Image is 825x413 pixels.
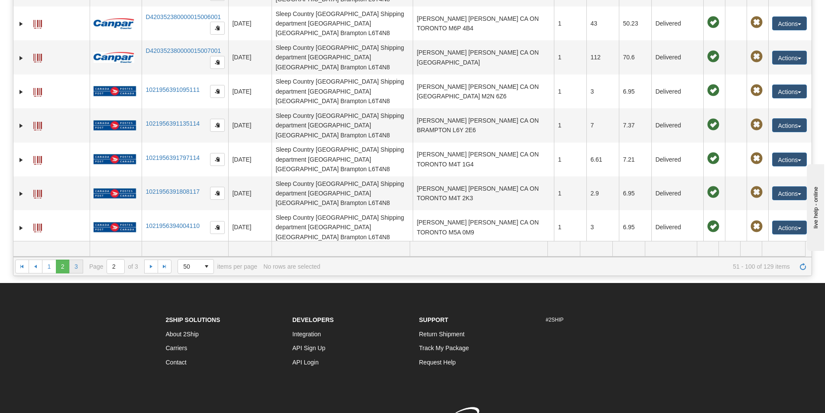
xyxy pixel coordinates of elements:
[228,40,272,74] td: [DATE]
[419,331,465,338] a: Return Shipment
[272,108,413,142] td: Sleep Country [GEOGRAPHIC_DATA] Shipping department [GEOGRAPHIC_DATA] [GEOGRAPHIC_DATA] Brampton ...
[6,7,80,14] div: live help - online
[146,13,221,20] a: D420352380000015006001
[772,85,807,98] button: Actions
[586,210,619,244] td: 3
[586,143,619,176] td: 6.61
[292,359,319,366] a: API Login
[42,260,56,273] a: 1
[33,84,42,98] a: Label
[586,176,619,210] td: 2.9
[586,7,619,40] td: 43
[272,143,413,176] td: Sleep Country [GEOGRAPHIC_DATA] Shipping department [GEOGRAPHIC_DATA] [GEOGRAPHIC_DATA] Brampton ...
[228,210,272,244] td: [DATE]
[228,176,272,210] td: [DATE]
[210,153,225,166] button: Copy to clipboard
[619,143,651,176] td: 7.21
[166,359,187,366] a: Contact
[619,75,651,108] td: 6.95
[210,85,225,98] button: Copy to clipboard
[146,47,221,54] a: D420352380000015007001
[751,153,763,165] span: Pickup Not Assigned
[772,118,807,132] button: Actions
[94,154,136,165] img: 20 - Canada Post
[33,220,42,234] a: Label
[651,108,703,142] td: Delivered
[751,85,763,97] span: Pickup Not Assigned
[17,224,26,232] a: Expand
[272,176,413,210] td: Sleep Country [GEOGRAPHIC_DATA] Shipping department [GEOGRAPHIC_DATA] [GEOGRAPHIC_DATA] Brampton ...
[29,260,42,273] a: Go to the previous page
[707,119,719,131] span: On time
[651,40,703,74] td: Delivered
[56,260,70,273] span: Page 2
[33,16,42,30] a: Label
[796,260,810,273] a: Refresh
[69,260,83,273] a: 3
[413,143,554,176] td: [PERSON_NAME] [PERSON_NAME] CA ON TORONTO M4T 1G4
[146,154,200,161] a: 1021956391797114
[94,222,136,233] img: 20 - Canada Post
[413,176,554,210] td: [PERSON_NAME] [PERSON_NAME] CA ON TORONTO M4T 2K3
[419,345,469,351] a: Track My Package
[178,259,214,274] span: Page sizes drop down
[619,108,651,142] td: 7.37
[751,119,763,131] span: Pickup Not Assigned
[413,75,554,108] td: [PERSON_NAME] [PERSON_NAME] CA ON [GEOGRAPHIC_DATA] M2N 6Z6
[292,316,334,323] strong: Developers
[413,40,554,74] td: [PERSON_NAME] [PERSON_NAME] CA ON [GEOGRAPHIC_DATA]
[94,18,134,29] img: 14 - Canpar
[292,331,321,338] a: Integration
[94,188,136,199] img: 20 - Canada Post
[554,210,586,244] td: 1
[554,108,586,142] td: 1
[651,75,703,108] td: Delivered
[33,152,42,166] a: Label
[554,176,586,210] td: 1
[707,16,719,29] span: On time
[228,108,272,142] td: [DATE]
[15,260,29,273] a: Go to the first page
[210,56,225,69] button: Copy to clipboard
[292,345,325,351] a: API Sign Up
[772,186,807,200] button: Actions
[183,262,194,271] span: 50
[327,263,790,270] span: 51 - 100 of 129 items
[751,186,763,198] span: Pickup Not Assigned
[707,51,719,63] span: On time
[17,156,26,164] a: Expand
[146,86,200,93] a: 1021956391095111
[772,51,807,65] button: Actions
[772,221,807,234] button: Actions
[33,50,42,64] a: Label
[33,118,42,132] a: Label
[554,7,586,40] td: 1
[146,222,200,229] a: 1021956394004110
[272,75,413,108] td: Sleep Country [GEOGRAPHIC_DATA] Shipping department [GEOGRAPHIC_DATA] [GEOGRAPHIC_DATA] Brampton ...
[554,40,586,74] td: 1
[751,16,763,29] span: Pickup Not Assigned
[419,316,449,323] strong: Support
[200,260,214,273] span: select
[546,317,660,323] h6: #2SHIP
[413,7,554,40] td: [PERSON_NAME] [PERSON_NAME] CA ON TORONTO M6P 4B4
[272,7,413,40] td: Sleep Country [GEOGRAPHIC_DATA] Shipping department [GEOGRAPHIC_DATA] [GEOGRAPHIC_DATA] Brampton ...
[17,189,26,198] a: Expand
[166,331,199,338] a: About 2Ship
[619,40,651,74] td: 70.6
[707,221,719,233] span: On time
[146,120,200,127] a: 1021956391135114
[619,210,651,244] td: 6.95
[228,143,272,176] td: [DATE]
[17,88,26,96] a: Expand
[94,86,136,97] img: 20 - Canada Post
[272,40,413,74] td: Sleep Country [GEOGRAPHIC_DATA] Shipping department [GEOGRAPHIC_DATA] [GEOGRAPHIC_DATA] Brampton ...
[651,7,703,40] td: Delivered
[772,153,807,166] button: Actions
[94,52,134,63] img: 14 - Canpar
[228,75,272,108] td: [DATE]
[554,75,586,108] td: 1
[166,345,188,351] a: Carriers
[228,7,272,40] td: [DATE]
[210,221,225,234] button: Copy to clipboard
